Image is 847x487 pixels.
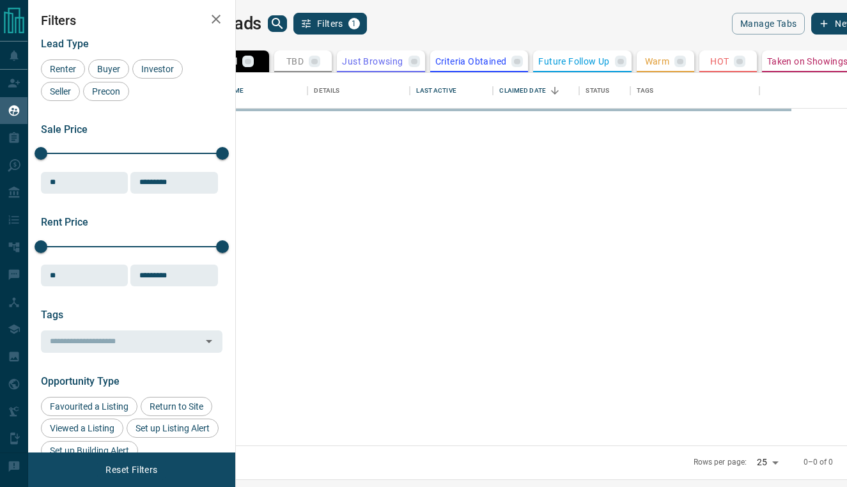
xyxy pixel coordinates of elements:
[131,423,214,433] span: Set up Listing Alert
[804,457,834,468] p: 0–0 of 0
[88,86,125,97] span: Precon
[141,397,212,416] div: Return to Site
[97,459,166,481] button: Reset Filters
[218,73,307,109] div: Name
[41,441,138,460] div: Set up Building Alert
[637,73,653,109] div: Tags
[307,73,410,109] div: Details
[145,401,208,412] span: Return to Site
[752,453,782,472] div: 25
[41,309,63,321] span: Tags
[314,73,339,109] div: Details
[41,13,222,28] h2: Filters
[538,57,609,66] p: Future Follow Up
[41,38,89,50] span: Lead Type
[200,332,218,350] button: Open
[45,401,133,412] span: Favourited a Listing
[268,15,287,32] button: search button
[293,13,367,35] button: Filters1
[630,73,759,109] div: Tags
[83,82,129,101] div: Precon
[88,59,129,79] div: Buyer
[45,86,75,97] span: Seller
[127,419,219,438] div: Set up Listing Alert
[493,73,579,109] div: Claimed Date
[137,64,178,74] span: Investor
[41,82,80,101] div: Seller
[286,57,304,66] p: TBD
[41,375,120,387] span: Opportunity Type
[93,64,125,74] span: Buyer
[41,59,85,79] div: Renter
[45,423,119,433] span: Viewed a Listing
[645,57,670,66] p: Warm
[45,445,134,456] span: Set up Building Alert
[132,59,183,79] div: Investor
[350,19,359,28] span: 1
[410,73,493,109] div: Last Active
[41,216,88,228] span: Rent Price
[416,73,456,109] div: Last Active
[732,13,805,35] button: Manage Tabs
[41,397,137,416] div: Favourited a Listing
[586,73,609,109] div: Status
[435,57,507,66] p: Criteria Obtained
[694,457,747,468] p: Rows per page:
[342,57,403,66] p: Just Browsing
[41,123,88,135] span: Sale Price
[579,73,630,109] div: Status
[546,82,564,100] button: Sort
[499,73,546,109] div: Claimed Date
[710,57,729,66] p: HOT
[45,64,81,74] span: Renter
[41,419,123,438] div: Viewed a Listing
